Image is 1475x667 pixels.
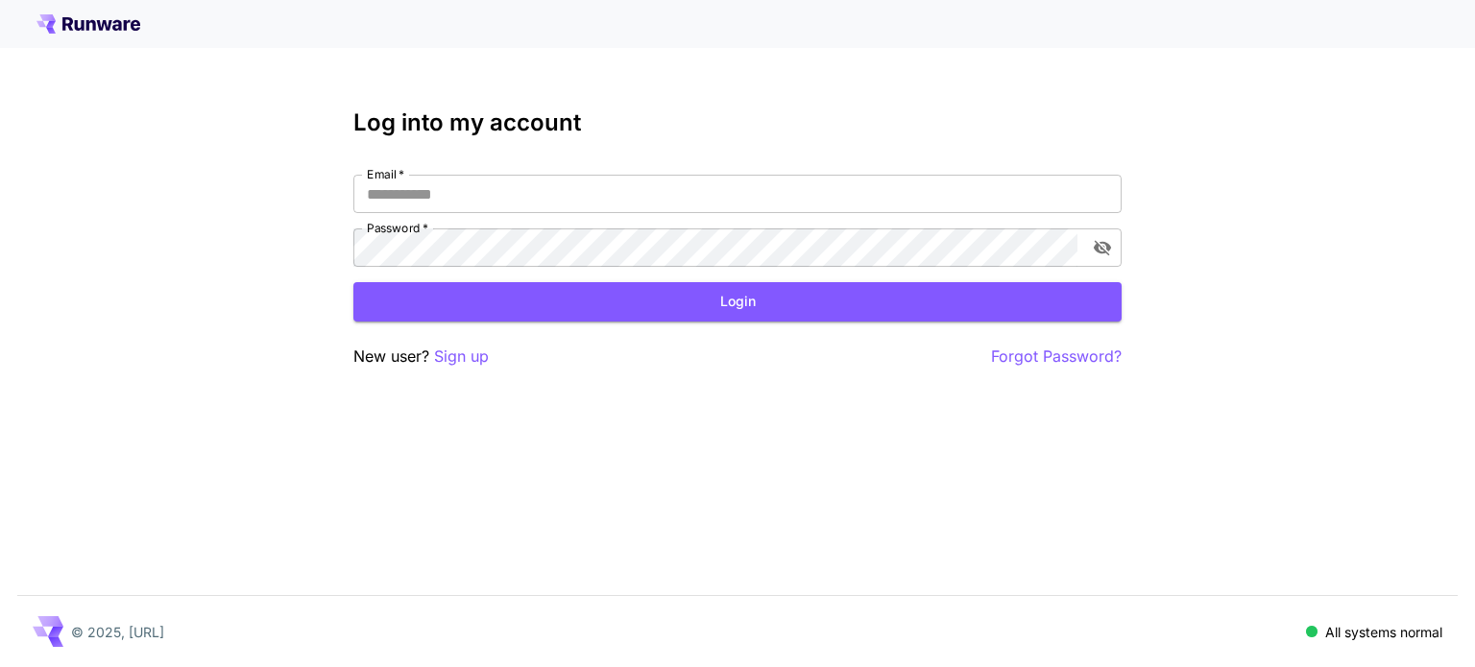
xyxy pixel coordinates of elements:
[1325,622,1442,642] p: All systems normal
[353,282,1122,322] button: Login
[1085,230,1120,265] button: toggle password visibility
[353,345,489,369] p: New user?
[434,345,489,369] button: Sign up
[991,345,1122,369] button: Forgot Password?
[367,166,404,182] label: Email
[71,622,164,642] p: © 2025, [URL]
[367,220,428,236] label: Password
[353,109,1122,136] h3: Log into my account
